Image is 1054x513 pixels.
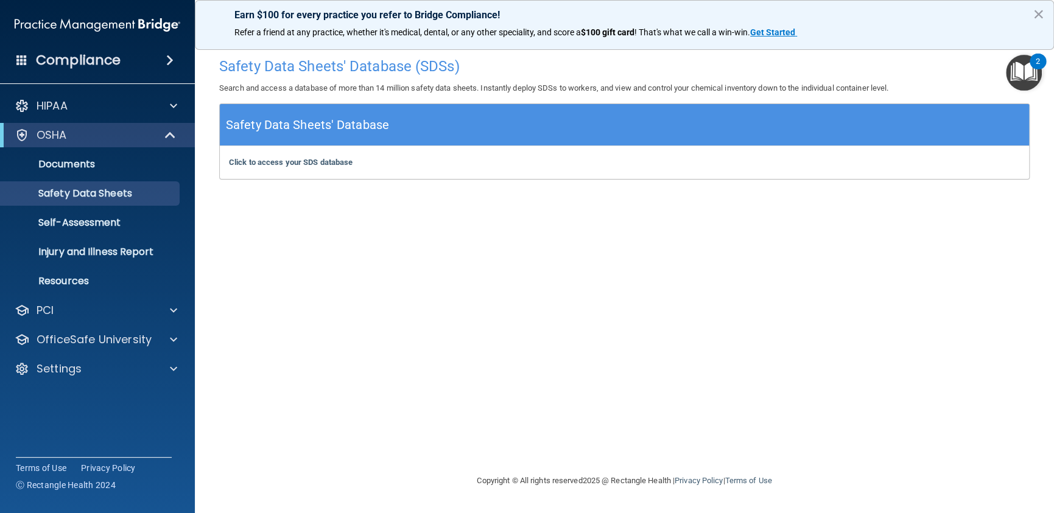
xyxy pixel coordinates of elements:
a: Settings [15,361,177,376]
div: 2 [1036,61,1040,77]
a: Terms of Use [725,476,771,485]
p: Settings [37,361,82,376]
span: ! That's what we call a win-win. [634,27,750,37]
img: PMB logo [15,13,180,37]
p: Search and access a database of more than 14 million safety data sheets. Instantly deploy SDSs to... [219,81,1030,96]
a: HIPAA [15,99,177,113]
p: HIPAA [37,99,68,113]
p: Injury and Illness Report [8,246,174,258]
h4: Safety Data Sheets' Database (SDSs) [219,58,1030,74]
h4: Compliance [36,52,121,69]
p: PCI [37,303,54,318]
button: Close [1033,4,1044,24]
a: Privacy Policy [675,476,723,485]
button: Open Resource Center, 2 new notifications [1006,55,1042,91]
p: OSHA [37,128,67,142]
p: OfficeSafe University [37,332,152,347]
h5: Safety Data Sheets' Database [226,114,389,136]
a: Privacy Policy [81,462,136,474]
p: Self-Assessment [8,217,174,229]
a: Terms of Use [16,462,66,474]
span: Ⓒ Rectangle Health 2024 [16,479,116,491]
a: Click to access your SDS database [229,158,353,167]
a: OSHA [15,128,177,142]
a: OfficeSafe University [15,332,177,347]
p: Earn $100 for every practice you refer to Bridge Compliance! [234,9,1014,21]
div: Copyright © All rights reserved 2025 @ Rectangle Health | | [402,461,847,500]
p: Resources [8,275,174,287]
a: Get Started [750,27,797,37]
strong: Get Started [750,27,795,37]
a: PCI [15,303,177,318]
strong: $100 gift card [581,27,634,37]
p: Documents [8,158,174,170]
span: Refer a friend at any practice, whether it's medical, dental, or any other speciality, and score a [234,27,581,37]
p: Safety Data Sheets [8,187,174,200]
